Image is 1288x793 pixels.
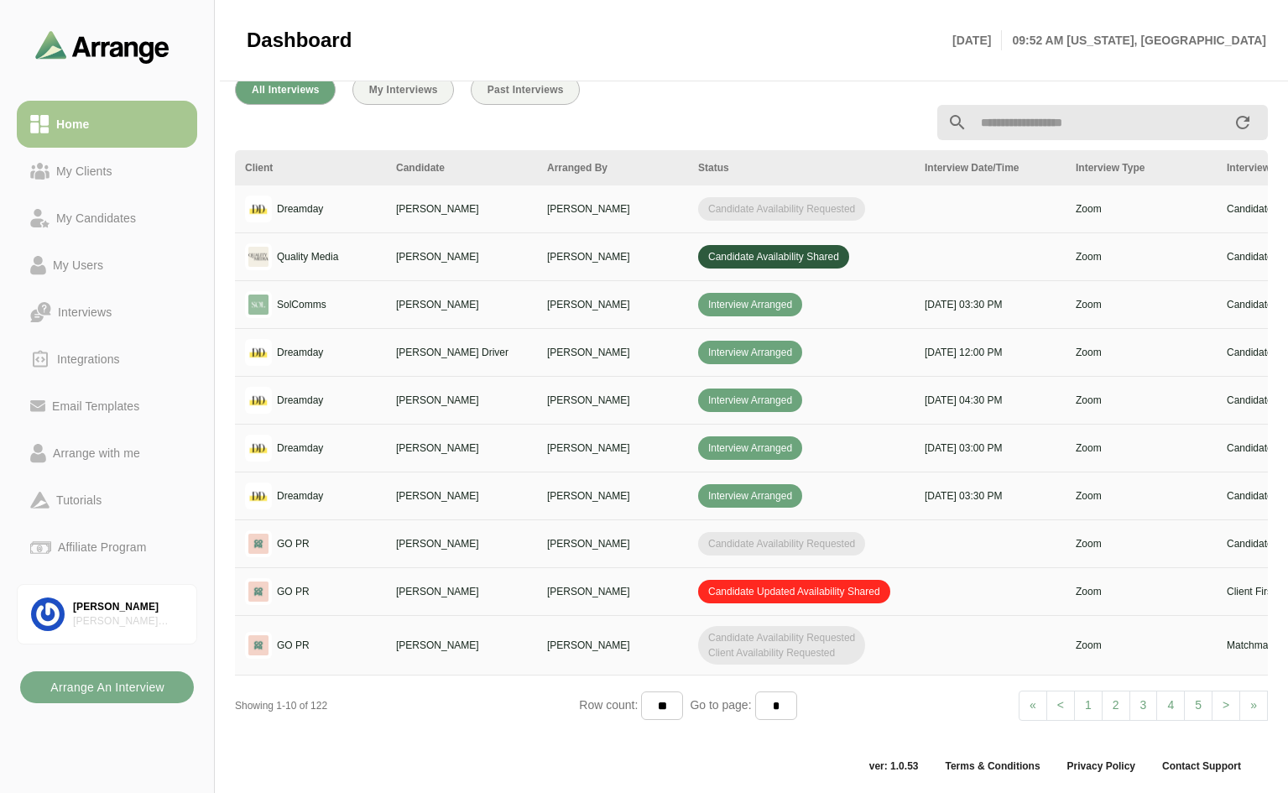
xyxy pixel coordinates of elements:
p: Dreamday [277,345,323,360]
span: Interview Arranged [698,389,802,412]
div: Status [698,160,905,175]
img: logo [245,530,272,557]
p: [PERSON_NAME] [396,441,527,456]
img: logo [245,196,272,222]
a: Affiliate Program [17,524,197,571]
span: Go to page: [683,698,754,712]
div: Interview Type [1076,160,1207,175]
p: [PERSON_NAME] [547,201,678,217]
p: Zoom [1076,345,1207,360]
div: Candidate [396,160,527,175]
p: Dreamday [277,441,323,456]
span: Interview Arranged [698,341,802,364]
span: Past Interviews [487,84,564,96]
p: [PERSON_NAME] [396,584,527,599]
div: Email Templates [45,396,146,416]
p: [PERSON_NAME] [396,201,527,217]
a: Next [1239,691,1268,721]
p: [PERSON_NAME] [547,488,678,503]
p: [PERSON_NAME] [547,249,678,264]
div: My Candidates [50,208,143,228]
p: [DATE] [952,30,1002,50]
p: [PERSON_NAME] [396,488,527,503]
span: Candidate Updated Availability Shared [698,580,890,603]
p: [PERSON_NAME] [547,584,678,599]
a: Email Templates [17,383,197,430]
p: [PERSON_NAME] [396,297,527,312]
p: Dreamday [277,201,323,217]
p: Dreamday [277,488,323,503]
p: Zoom [1076,201,1207,217]
a: My Users [17,242,197,289]
p: Quality Media [277,249,338,264]
b: Arrange An Interview [50,671,164,703]
p: [PERSON_NAME] Driver [396,345,527,360]
span: > [1223,698,1229,712]
a: Interviews [17,289,197,336]
p: Zoom [1076,536,1207,551]
p: [PERSON_NAME] [396,249,527,264]
div: Arrange with me [46,443,147,463]
p: GO PR [277,638,310,653]
img: logo [245,243,272,270]
img: logo [245,483,272,509]
span: Candidate Availability Requested Client Availability Requested [698,626,865,665]
p: [PERSON_NAME] [396,393,527,408]
img: arrangeai-name-small-logo.4d2b8aee.svg [35,30,169,63]
div: Interviews [51,302,118,322]
div: My Clients [50,161,119,181]
span: ver: 1.0.53 [856,759,932,773]
a: 2 [1102,691,1130,721]
p: 09:52 AM [US_STATE], [GEOGRAPHIC_DATA] [1002,30,1266,50]
div: [PERSON_NAME] Associates [73,614,183,629]
span: Row count: [579,698,641,712]
a: My Clients [17,148,197,195]
p: Zoom [1076,638,1207,653]
p: [DATE] 03:30 PM [925,297,1056,312]
a: 3 [1129,691,1158,721]
a: Terms & Conditions [931,759,1053,773]
p: Zoom [1076,584,1207,599]
p: [PERSON_NAME] [547,536,678,551]
a: [PERSON_NAME][PERSON_NAME] Associates [17,584,197,644]
div: Integrations [50,349,127,369]
span: Candidate Availability Requested [698,197,865,221]
i: appended action [1233,112,1253,133]
p: [PERSON_NAME] [547,345,678,360]
a: Home [17,101,197,148]
span: Interview Arranged [698,436,802,460]
button: Arrange An Interview [20,671,194,703]
a: 5 [1184,691,1212,721]
div: Client [245,160,376,175]
a: Contact Support [1149,759,1254,773]
span: Candidate Availability Requested [698,532,865,556]
a: Privacy Policy [1054,759,1149,773]
img: logo [245,339,272,366]
p: [PERSON_NAME] [396,638,527,653]
a: Next [1212,691,1240,721]
p: Dreamday [277,393,323,408]
p: [DATE] 12:00 PM [925,345,1056,360]
div: Interview Date/Time [925,160,1056,175]
div: Home [50,114,96,134]
span: My Interviews [368,84,438,96]
span: Interview Arranged [698,484,802,508]
button: Past Interviews [471,75,580,105]
p: [PERSON_NAME] [547,441,678,456]
div: Arranged By [547,160,678,175]
a: My Candidates [17,195,197,242]
a: Integrations [17,336,197,383]
p: GO PR [277,584,310,599]
button: All Interviews [235,75,336,105]
p: Zoom [1076,441,1207,456]
p: Zoom [1076,297,1207,312]
div: Showing 1-10 of 122 [235,698,579,713]
span: All Interviews [251,84,320,96]
img: logo [245,291,272,318]
span: » [1250,698,1257,712]
p: GO PR [277,536,310,551]
img: logo [245,578,272,605]
p: [DATE] 04:30 PM [925,393,1056,408]
p: Zoom [1076,249,1207,264]
img: logo [245,632,272,659]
